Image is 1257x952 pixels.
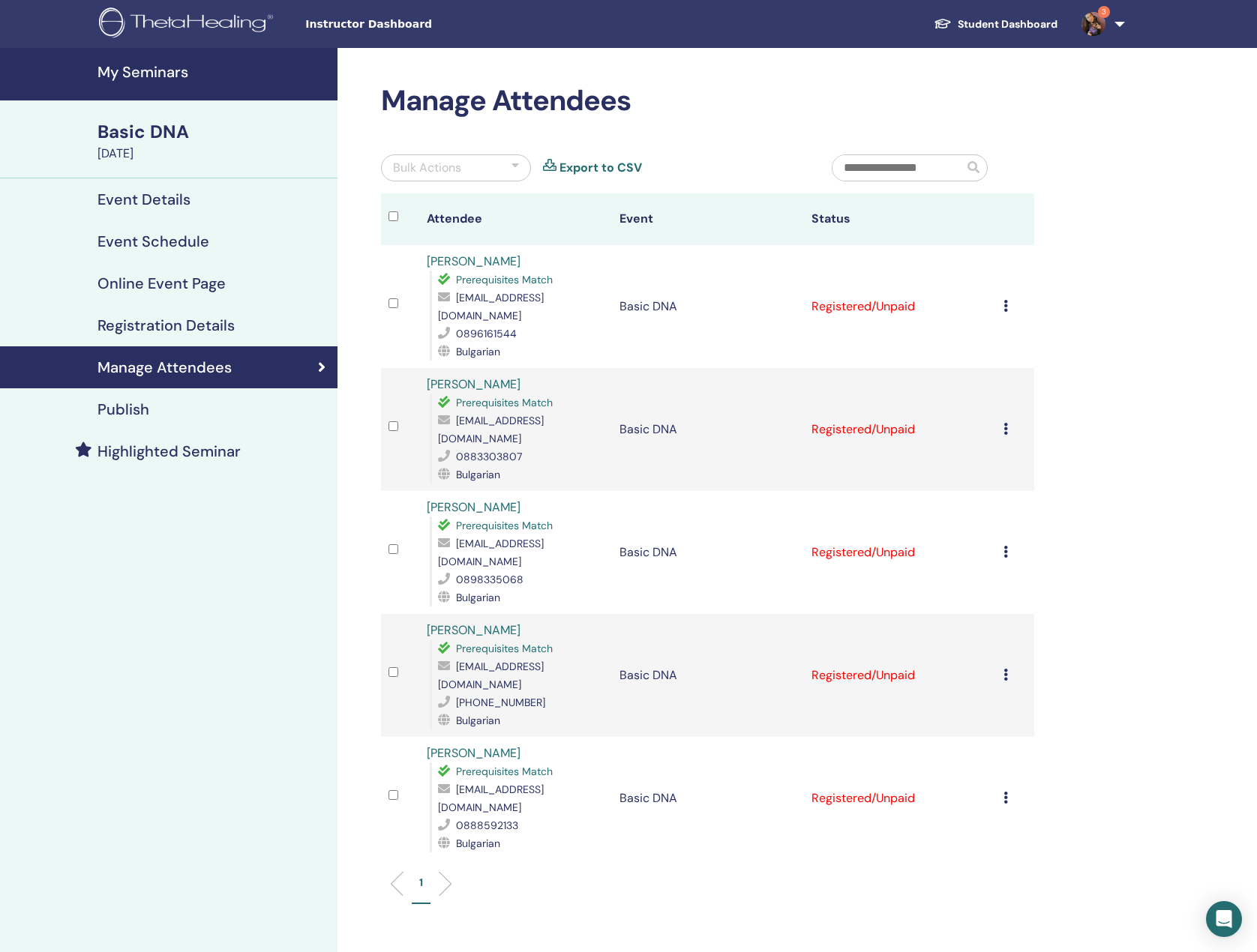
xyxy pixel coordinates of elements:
h2: Manage Attendees [381,84,1034,118]
a: [PERSON_NAME] [427,745,520,761]
span: Bulgarian [456,591,500,604]
span: 0896161544 [456,327,517,340]
a: [PERSON_NAME] [427,253,520,269]
span: [EMAIL_ADDRESS][DOMAIN_NAME] [438,783,544,814]
span: [PHONE_NUMBER] [456,696,545,709]
td: Basic DNA [612,245,804,368]
div: [DATE] [97,145,328,163]
a: Basic DNA[DATE] [88,119,337,163]
td: Basic DNA [612,368,804,491]
img: logo.png [99,7,278,41]
span: Bulgarian [456,837,500,850]
a: [PERSON_NAME] [427,376,520,392]
span: 0883303807 [456,450,522,463]
span: Prerequisites Match [456,519,553,532]
span: Instructor Dashboard [305,16,530,32]
th: Status [804,193,996,245]
span: Bulgarian [456,468,500,481]
h4: Online Event Page [97,274,226,292]
span: [EMAIL_ADDRESS][DOMAIN_NAME] [438,537,544,568]
img: graduation-cap-white.svg [934,17,952,30]
h4: Publish [97,400,149,418]
h4: Registration Details [97,316,235,334]
div: Basic DNA [97,119,328,145]
img: default.jpg [1081,12,1105,36]
h4: Manage Attendees [97,358,232,376]
span: 0898335068 [456,573,523,586]
span: 3 [1098,6,1110,18]
td: Basic DNA [612,491,804,614]
p: 1 [419,875,423,891]
span: [EMAIL_ADDRESS][DOMAIN_NAME] [438,291,544,322]
span: Prerequisites Match [456,642,553,655]
div: Open Intercom Messenger [1206,901,1242,937]
h4: My Seminars [97,63,328,81]
span: Prerequisites Match [456,273,553,286]
th: Attendee [419,193,611,245]
a: Student Dashboard [922,10,1069,38]
td: Basic DNA [612,737,804,860]
h4: Highlighted Seminar [97,442,241,460]
div: Bulk Actions [393,159,461,177]
span: 0888592133 [456,819,518,832]
span: [EMAIL_ADDRESS][DOMAIN_NAME] [438,414,544,445]
a: Export to CSV [559,159,642,177]
span: [EMAIL_ADDRESS][DOMAIN_NAME] [438,660,544,691]
span: Bulgarian [456,714,500,727]
a: [PERSON_NAME] [427,622,520,638]
td: Basic DNA [612,614,804,737]
span: Bulgarian [456,345,500,358]
span: Prerequisites Match [456,396,553,409]
th: Event [612,193,804,245]
a: [PERSON_NAME] [427,499,520,515]
h4: Event Schedule [97,232,209,250]
span: Prerequisites Match [456,765,553,778]
h4: Event Details [97,190,190,208]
